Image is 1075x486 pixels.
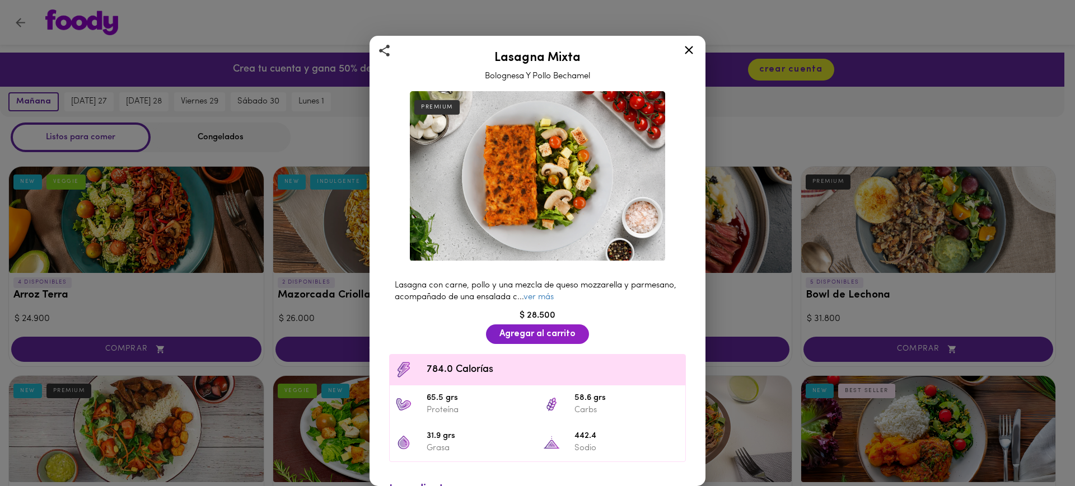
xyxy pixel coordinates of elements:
[395,361,412,378] img: Contenido calórico
[486,324,589,344] button: Agregar al carrito
[485,72,590,81] span: Bolognesa Y Pollo Bechamel
[427,392,532,405] span: 65.5 grs
[543,396,560,413] img: 58.6 grs Carbs
[414,100,460,115] div: PREMIUM
[384,309,691,322] div: $ 28.500
[427,404,532,416] p: Proteína
[384,51,691,65] h2: Lasagna Mixta
[427,442,532,454] p: Grasa
[499,329,576,339] span: Agregar al carrito
[574,392,680,405] span: 58.6 grs
[1010,421,1064,475] iframe: Messagebird Livechat Widget
[410,91,665,261] img: Lasagna Mixta
[395,434,412,451] img: 31.9 grs Grasa
[427,362,680,378] span: 784.0 Calorías
[543,434,560,451] img: 442.4 Sodio
[395,396,412,413] img: 65.5 grs Proteína
[395,281,676,301] span: Lasagna con carne, pollo y una mezcla de queso mozzarella y parmesano, acompañado de una ensalada...
[427,430,532,443] span: 31.9 grs
[574,404,680,416] p: Carbs
[574,430,680,443] span: 442.4
[524,293,554,301] a: ver más
[574,442,680,454] p: Sodio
